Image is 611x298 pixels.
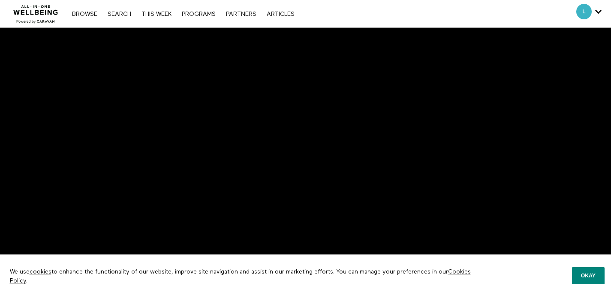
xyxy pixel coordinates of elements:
[137,11,176,17] a: THIS WEEK
[10,269,471,283] a: Cookies Policy
[103,11,135,17] a: Search
[262,11,299,17] a: ARTICLES
[222,11,261,17] a: PARTNERS
[572,267,605,284] button: Okay
[30,269,51,275] a: cookies
[68,9,298,18] nav: Primary
[68,11,102,17] a: Browse
[3,261,479,292] p: We use to enhance the functionality of our website, improve site navigation and assist in our mar...
[178,11,220,17] a: PROGRAMS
